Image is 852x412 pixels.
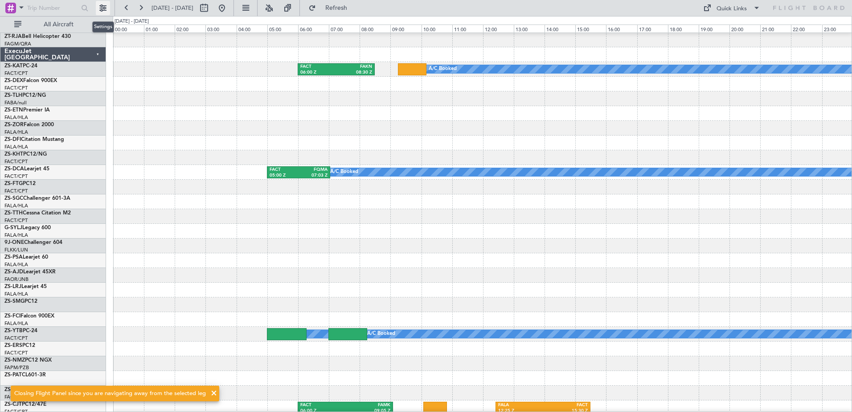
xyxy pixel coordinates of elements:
[4,107,50,113] a: ZS-ETNPremier IA
[4,328,37,334] a: ZS-YTBPC-24
[367,327,395,341] div: A/C Booked
[4,313,20,319] span: ZS-FCI
[545,25,575,33] div: 14:00
[637,25,668,33] div: 17:00
[4,299,37,304] a: ZS-SMGPC12
[4,240,24,245] span: 9J-ONE
[4,137,64,142] a: ZS-DFICitation Mustang
[4,93,46,98] a: ZS-TLHPC12/NG
[699,1,765,15] button: Quick Links
[4,99,27,106] a: FABA/null
[543,402,588,408] div: FACT
[270,173,299,179] div: 05:00 Z
[4,313,54,319] a: ZS-FCIFalcon 900EX
[575,25,606,33] div: 15:00
[4,34,22,39] span: ZT-RJA
[4,166,24,172] span: ZS-DCA
[92,21,114,33] div: Settings
[4,284,21,289] span: ZS-LRJ
[4,217,28,224] a: FACT/CPT
[267,25,298,33] div: 05:00
[4,276,29,283] a: FAOR/JNB
[4,158,28,165] a: FACT/CPT
[760,25,791,33] div: 21:00
[699,25,729,33] div: 19:00
[4,137,21,142] span: ZS-DFI
[4,122,54,128] a: ZS-ZORFalcon 2000
[717,4,747,13] div: Quick Links
[4,364,29,371] a: FAPM/PZB
[304,1,358,15] button: Refresh
[4,247,28,253] a: FLKK/LUN
[4,210,23,216] span: ZS-TTH
[4,152,47,157] a: ZS-KHTPC12/NG
[390,25,421,33] div: 09:00
[606,25,637,33] div: 16:00
[4,269,23,275] span: ZS-AJD
[298,25,329,33] div: 06:00
[4,196,23,201] span: ZS-SGC
[514,25,545,33] div: 13:00
[205,25,236,33] div: 03:00
[4,225,22,231] span: G-SYLJ
[318,5,355,11] span: Refresh
[4,240,62,245] a: 9J-ONEChallenger 604
[4,343,22,348] span: ZS-ERS
[336,64,373,70] div: FAKN
[27,1,78,15] input: Trip Number
[300,64,336,70] div: FACT
[4,299,25,304] span: ZS-SMG
[115,18,149,25] div: [DATE] - [DATE]
[4,284,47,289] a: ZS-LRJLearjet 45
[4,225,51,231] a: G-SYLJLegacy 600
[4,63,37,69] a: ZS-KATPC-24
[4,343,35,348] a: ZS-ERSPC12
[4,41,31,47] a: FAGM/QRA
[4,144,28,150] a: FALA/HLA
[270,167,299,173] div: FACT
[144,25,175,33] div: 01:00
[4,255,48,260] a: ZS-PSALearjet 60
[330,165,358,179] div: A/C Booked
[729,25,760,33] div: 20:00
[4,202,28,209] a: FALA/HLA
[360,25,390,33] div: 08:00
[452,25,483,33] div: 11:00
[4,173,28,180] a: FACT/CPT
[299,167,328,173] div: FQMA
[4,210,71,216] a: ZS-TTHCessna Citation M2
[336,70,373,76] div: 08:30 Z
[4,261,28,268] a: FALA/HLA
[4,114,28,121] a: FALA/HLA
[300,402,345,408] div: FACT
[4,335,28,342] a: FACT/CPT
[345,402,390,408] div: FAMK
[4,78,57,83] a: ZS-DEXFalcon 900EX
[4,291,28,297] a: FALA/HLA
[4,181,36,186] a: ZS-FTGPC12
[498,402,543,408] div: FALA
[4,34,71,39] a: ZT-RJABell Helicopter 430
[4,372,46,378] a: ZS-PATCL601-3R
[4,107,23,113] span: ZS-ETN
[4,328,23,334] span: ZS-YTB
[14,389,206,398] div: Closing Flight Panel since you are navigating away from the selected leg
[4,78,23,83] span: ZS-DEX
[300,70,336,76] div: 06:00 Z
[4,70,28,77] a: FACT/CPT
[4,188,28,194] a: FACT/CPT
[175,25,205,33] div: 02:00
[4,269,56,275] a: ZS-AJDLearjet 45XR
[10,17,97,32] button: All Aircraft
[4,129,28,136] a: FALA/HLA
[483,25,514,33] div: 12:00
[299,173,328,179] div: 07:03 Z
[237,25,267,33] div: 04:00
[422,25,452,33] div: 10:00
[429,62,457,76] div: A/C Booked
[4,152,23,157] span: ZS-KHT
[4,358,52,363] a: ZS-NMZPC12 NGX
[4,63,23,69] span: ZS-KAT
[4,255,23,260] span: ZS-PSA
[4,181,23,186] span: ZS-FTG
